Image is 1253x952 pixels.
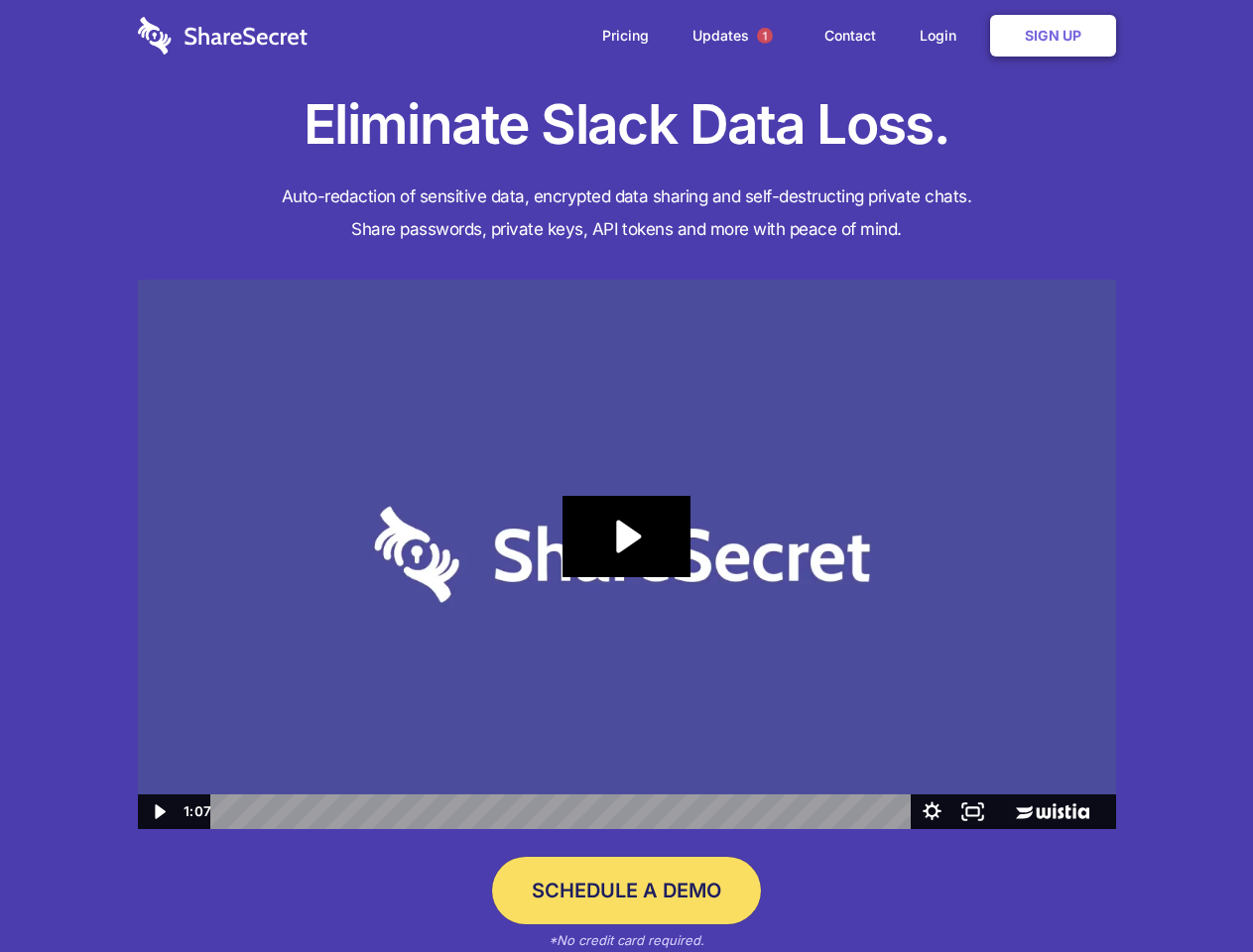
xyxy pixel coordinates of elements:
img: Sharesecret [138,280,1116,830]
button: Play Video [138,794,179,829]
a: Pricing [582,5,669,66]
a: Contact [805,5,896,66]
a: Schedule a Demo [492,857,761,924]
span: 1 [757,28,773,44]
h4: Auto-redaction of sensitive data, encrypted data sharing and self-destructing private chats. Shar... [138,180,1116,246]
iframe: Drift Widget Chat Controller [1154,853,1229,928]
a: Wistia Logo -- Learn More [993,794,1115,829]
em: *No credit card required. [549,932,704,948]
a: Sign Up [990,15,1116,57]
button: Fullscreen [952,794,993,829]
h1: Eliminate Slack Data Loss. [138,89,1116,161]
button: Play Video: Sharesecret Slack Extension [563,496,689,577]
div: Playbar [226,794,902,829]
a: Login [900,5,986,66]
button: Show settings menu [912,794,952,829]
img: logo-wordmark-white-trans-d4663122ce5f474addd5e946df7df03e33cb6a1c49d2221995e7729f52c070b2.svg [138,17,308,55]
